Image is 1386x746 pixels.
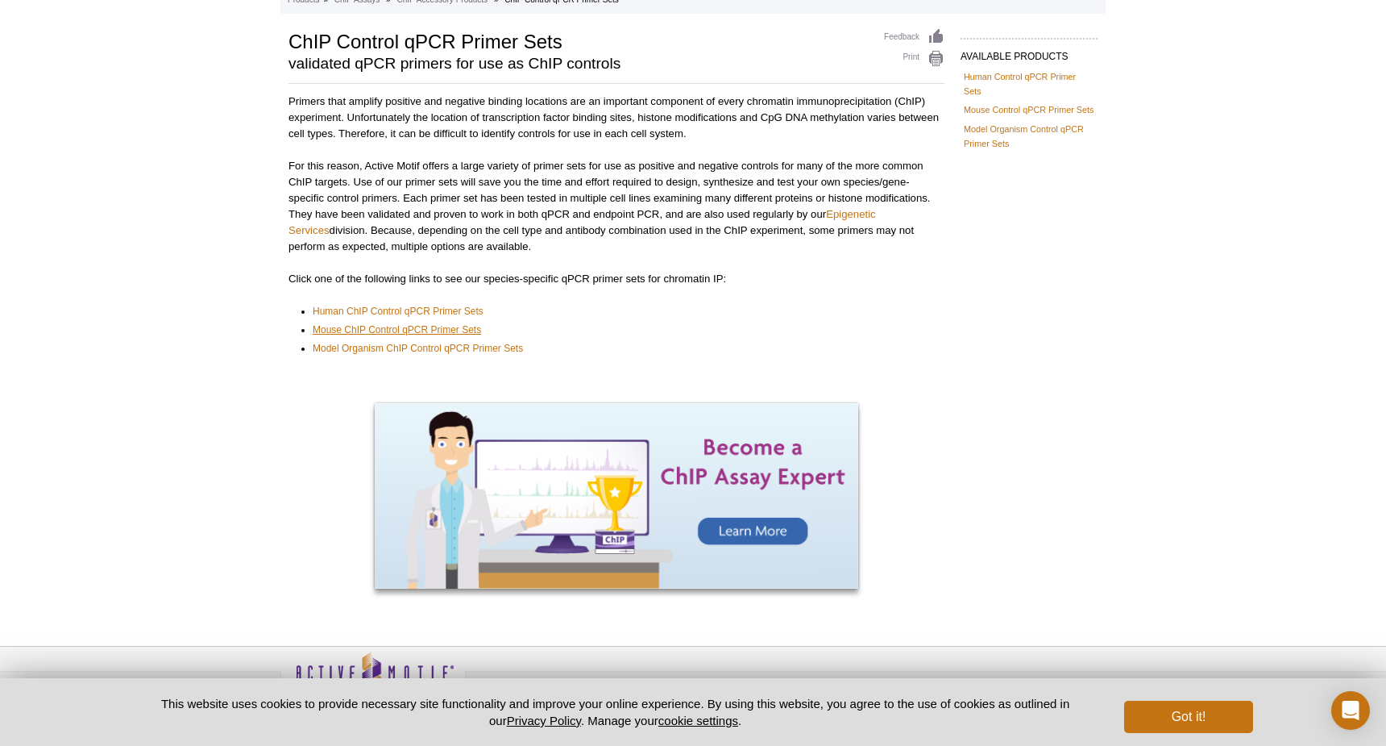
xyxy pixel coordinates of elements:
p: Click one of the following links to see our species-specific qPCR primer sets for chromatin IP: [288,271,944,287]
p: This website uses cookies to provide necessary site functionality and improve your online experie... [133,695,1098,729]
a: Epigenetic Services [288,208,876,236]
h2: validated qPCR primers for use as ChIP controls [288,56,868,71]
button: Got it! [1124,701,1253,733]
a: Feedback [884,28,944,46]
a: Mouse Control qPCR Primer Sets [964,102,1093,117]
button: cookie settings [658,714,738,727]
p: For this reason, Active Motif offers a large variety of primer sets for use as positive and negat... [288,158,944,255]
a: Human Control qPCR Primer Sets [964,69,1094,98]
img: Become a ChIP Assay Expert [375,403,858,589]
div: Open Intercom Messenger [1331,691,1370,730]
a: Print [884,50,944,68]
a: Human ChIP Control qPCR Primer Sets [313,303,483,319]
h1: ChIP Control qPCR Primer Sets [288,28,868,52]
table: Click to Verify - This site chose Symantec SSL for secure e-commerce and confidential communicati... [925,675,1046,711]
a: Model Organism ChIP Control qPCR Primer Sets [313,340,523,356]
p: Primers that amplify positive and negative binding locations are an important component of every ... [288,94,944,142]
a: Mouse ChIP Control qPCR Primer Sets [313,322,481,338]
a: Privacy Policy [507,714,581,727]
a: Model Organism Control qPCR Primer Sets [964,122,1094,151]
h2: AVAILABLE PRODUCTS [961,38,1098,67]
img: Active Motif, [280,647,466,712]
